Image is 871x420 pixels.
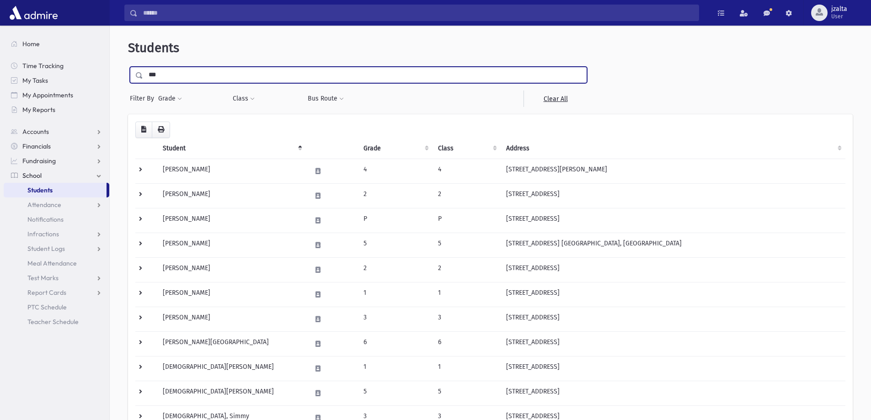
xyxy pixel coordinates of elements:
span: Accounts [22,128,49,136]
a: Students [4,183,107,197]
a: Test Marks [4,271,109,285]
span: Financials [22,142,51,150]
td: [STREET_ADDRESS] [501,307,845,331]
span: Filter By [130,94,158,103]
button: CSV [135,122,152,138]
a: Notifications [4,212,109,227]
a: Time Tracking [4,58,109,73]
span: Report Cards [27,288,66,297]
td: [STREET_ADDRESS][PERSON_NAME] [501,159,845,183]
span: Teacher Schedule [27,318,79,326]
span: PTC Schedule [27,303,67,311]
td: [PERSON_NAME] [157,307,305,331]
a: Student Logs [4,241,109,256]
span: Home [22,40,40,48]
td: 6 [433,331,501,356]
td: 2 [358,257,433,282]
td: 1 [433,356,501,381]
span: Test Marks [27,274,59,282]
a: My Reports [4,102,109,117]
td: [STREET_ADDRESS] [501,331,845,356]
td: [PERSON_NAME] [157,183,305,208]
button: Bus Route [307,90,344,107]
a: My Appointments [4,88,109,102]
td: P [358,208,433,233]
td: 4 [433,159,501,183]
td: [STREET_ADDRESS] [501,183,845,208]
span: Notifications [27,215,64,223]
td: [STREET_ADDRESS] [501,356,845,381]
a: Accounts [4,124,109,139]
td: 2 [433,257,501,282]
span: My Reports [22,106,55,114]
td: 1 [433,282,501,307]
td: 4 [358,159,433,183]
span: School [22,171,42,180]
img: AdmirePro [7,4,60,22]
a: PTC Schedule [4,300,109,314]
td: [PERSON_NAME] [157,233,305,257]
span: Fundraising [22,157,56,165]
a: Teacher Schedule [4,314,109,329]
td: [STREET_ADDRESS] [GEOGRAPHIC_DATA], [GEOGRAPHIC_DATA] [501,233,845,257]
td: 5 [433,381,501,405]
td: 2 [433,183,501,208]
td: [PERSON_NAME] [157,208,305,233]
td: [DEMOGRAPHIC_DATA][PERSON_NAME] [157,356,305,381]
th: Class: activate to sort column ascending [433,138,501,159]
button: Print [152,122,170,138]
span: My Tasks [22,76,48,85]
td: [PERSON_NAME][GEOGRAPHIC_DATA] [157,331,305,356]
td: [STREET_ADDRESS] [501,257,845,282]
td: 5 [358,233,433,257]
button: Grade [158,90,182,107]
th: Address: activate to sort column ascending [501,138,845,159]
td: 1 [358,356,433,381]
span: Students [27,186,53,194]
span: User [831,13,847,20]
span: Infractions [27,230,59,238]
td: 3 [358,307,433,331]
span: Time Tracking [22,62,64,70]
a: Infractions [4,227,109,241]
span: My Appointments [22,91,73,99]
span: Students [128,40,179,55]
a: Financials [4,139,109,154]
td: P [433,208,501,233]
td: 6 [358,331,433,356]
button: Class [232,90,255,107]
td: [STREET_ADDRESS] [501,282,845,307]
td: [DEMOGRAPHIC_DATA][PERSON_NAME] [157,381,305,405]
td: [STREET_ADDRESS] [501,381,845,405]
span: jzalta [831,5,847,13]
td: [PERSON_NAME] [157,159,305,183]
a: Meal Attendance [4,256,109,271]
a: Home [4,37,109,51]
td: 3 [433,307,501,331]
td: [PERSON_NAME] [157,282,305,307]
a: Attendance [4,197,109,212]
a: Report Cards [4,285,109,300]
td: [PERSON_NAME] [157,257,305,282]
td: [STREET_ADDRESS] [501,208,845,233]
th: Grade: activate to sort column ascending [358,138,433,159]
a: Clear All [524,90,587,107]
th: Student: activate to sort column descending [157,138,305,159]
a: Fundraising [4,154,109,168]
span: Attendance [27,201,61,209]
td: 1 [358,282,433,307]
td: 5 [433,233,501,257]
td: 5 [358,381,433,405]
a: My Tasks [4,73,109,88]
a: School [4,168,109,183]
td: 2 [358,183,433,208]
input: Search [138,5,699,21]
span: Meal Attendance [27,259,77,267]
span: Student Logs [27,245,65,253]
